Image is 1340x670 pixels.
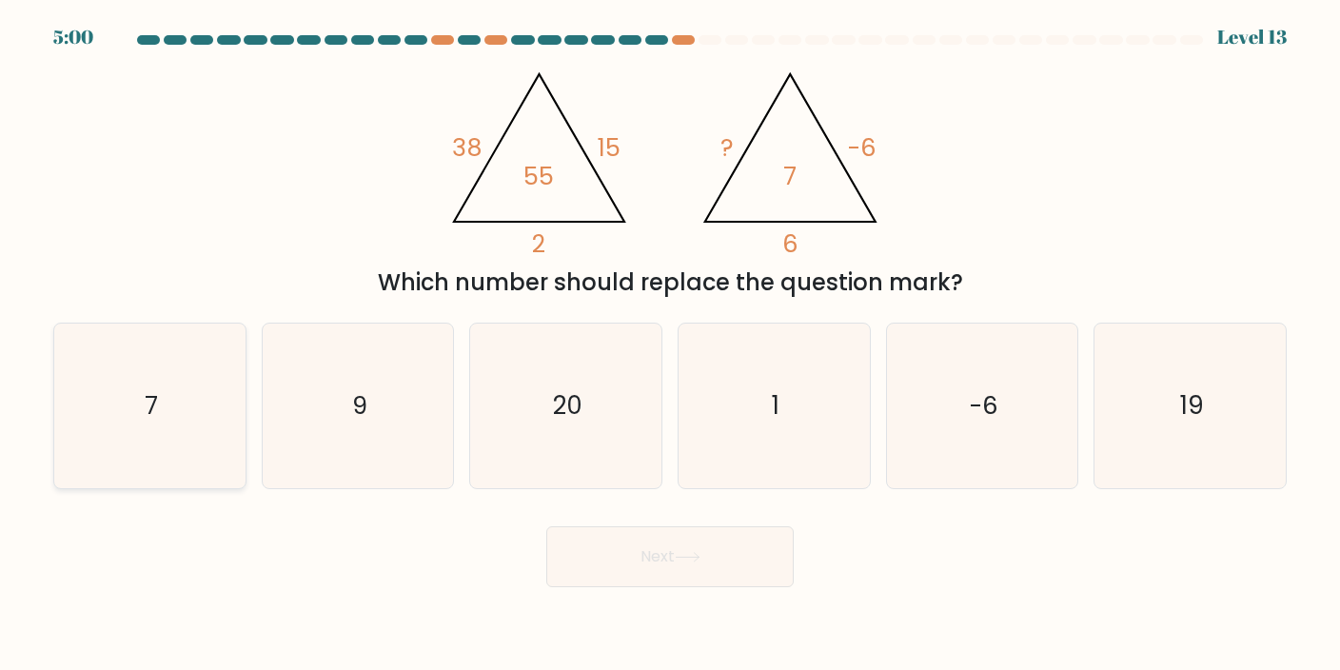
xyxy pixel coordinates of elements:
[970,388,998,423] text: -6
[784,159,798,193] tspan: 7
[772,388,779,423] text: 1
[782,227,798,262] tspan: 6
[553,388,582,423] text: 20
[65,266,1275,300] div: Which number should replace the question mark?
[546,526,794,587] button: Next
[453,130,483,165] tspan: 38
[533,227,546,262] tspan: 2
[352,388,367,423] text: 9
[524,159,555,193] tspan: 55
[721,130,735,165] tspan: ?
[145,388,158,423] text: 7
[598,130,621,165] tspan: 15
[849,130,877,165] tspan: -6
[1180,388,1203,423] text: 19
[1217,23,1287,51] div: Level 13
[53,23,93,51] div: 5:00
